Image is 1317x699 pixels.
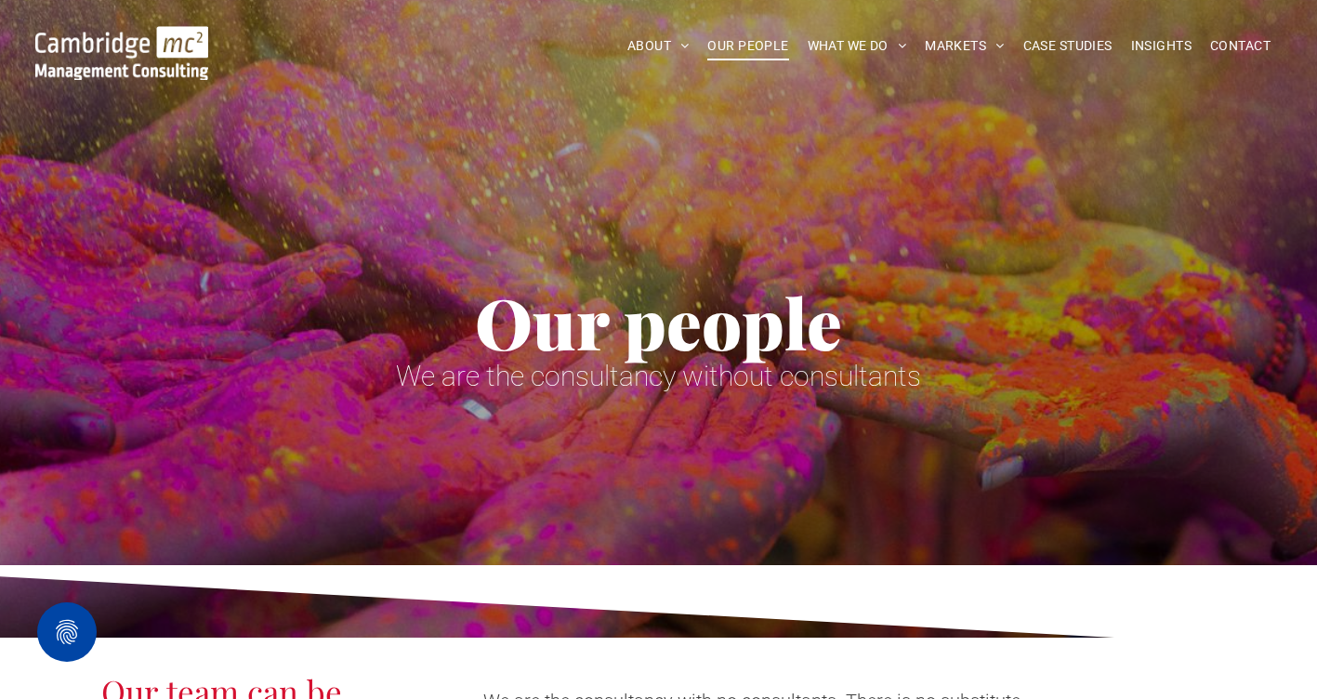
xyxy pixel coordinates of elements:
[396,360,921,392] span: We are the consultancy without consultants
[1014,32,1122,60] a: CASE STUDIES
[1122,32,1201,60] a: INSIGHTS
[475,275,842,368] span: Our people
[915,32,1013,60] a: MARKETS
[35,29,208,48] a: Your Business Transformed | Cambridge Management Consulting
[35,26,208,80] img: Go to Homepage
[1201,32,1280,60] a: CONTACT
[798,32,916,60] a: WHAT WE DO
[698,32,797,60] a: OUR PEOPLE
[618,32,699,60] a: ABOUT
